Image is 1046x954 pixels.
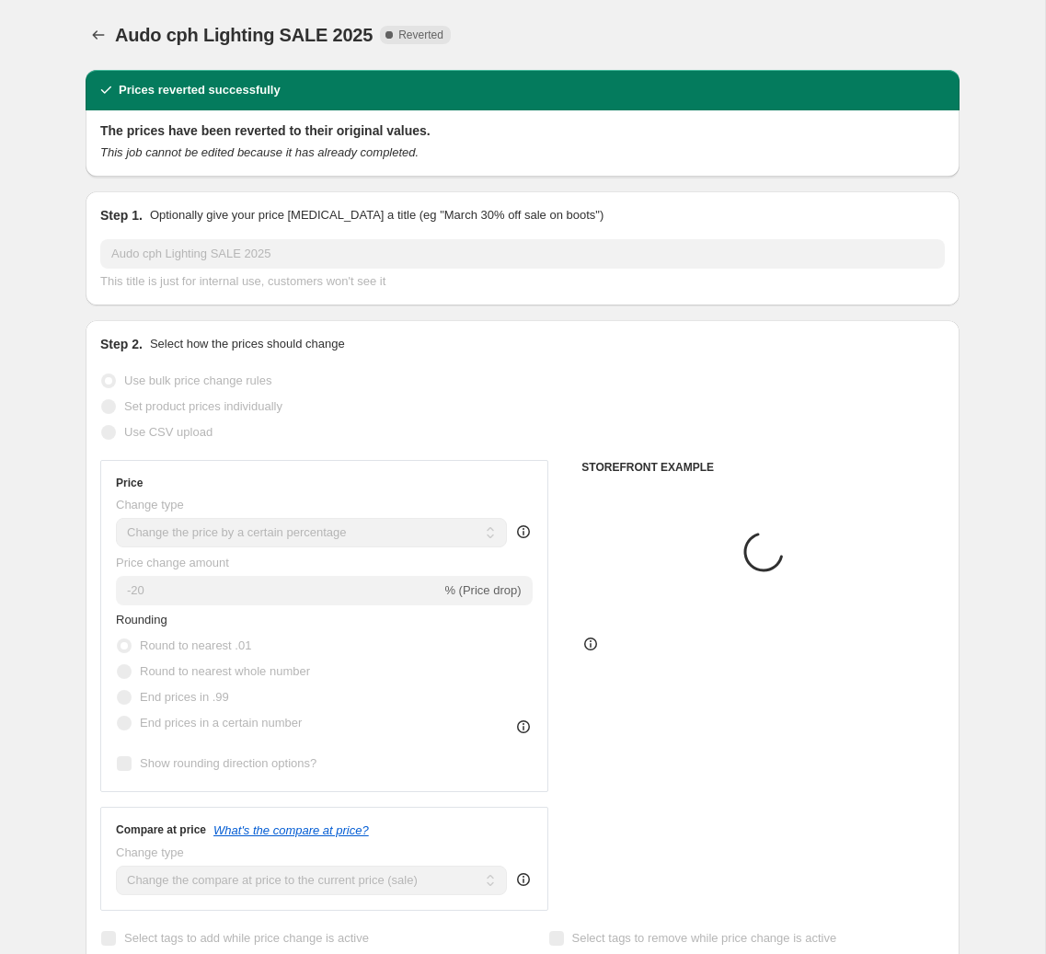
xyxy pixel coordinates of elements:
span: Price change amount [116,556,229,569]
h2: Step 1. [100,206,143,224]
input: 30% off holiday sale [100,239,945,269]
span: Change type [116,498,184,511]
span: Select tags to remove while price change is active [572,931,837,945]
span: End prices in a certain number [140,716,302,730]
button: Price change jobs [86,22,111,48]
span: Change type [116,845,184,859]
span: Set product prices individually [124,399,282,413]
h6: STOREFRONT EXAMPLE [581,460,945,475]
h3: Price [116,476,143,490]
h3: Compare at price [116,822,206,837]
span: % (Price drop) [444,583,521,597]
span: Round to nearest whole number [140,664,310,678]
span: End prices in .99 [140,690,229,704]
div: help [514,523,533,541]
button: What's the compare at price? [213,823,369,837]
p: Optionally give your price [MEDICAL_DATA] a title (eg "March 30% off sale on boots") [150,206,603,224]
span: Reverted [398,28,443,42]
p: Select how the prices should change [150,335,345,353]
h2: Step 2. [100,335,143,353]
span: Round to nearest .01 [140,638,251,652]
i: This job cannot be edited because it has already completed. [100,145,419,159]
div: help [514,870,533,889]
span: Rounding [116,613,167,626]
span: This title is just for internal use, customers won't see it [100,274,385,288]
span: Select tags to add while price change is active [124,931,369,945]
span: Use CSV upload [124,425,213,439]
span: Audo cph Lighting SALE 2025 [115,25,373,45]
h2: The prices have been reverted to their original values. [100,121,945,140]
span: Show rounding direction options? [140,756,316,770]
span: Use bulk price change rules [124,374,271,387]
h2: Prices reverted successfully [119,81,281,99]
input: -15 [116,576,441,605]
